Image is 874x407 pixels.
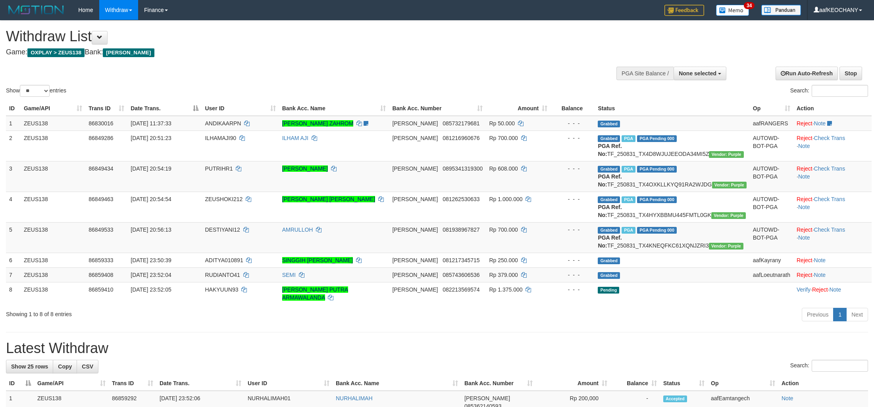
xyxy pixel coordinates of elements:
[814,196,845,202] a: Check Trans
[709,243,743,250] span: Vendor URL: https://trx4.1velocity.biz
[812,85,868,97] input: Search:
[793,267,872,282] td: ·
[846,308,868,321] a: Next
[554,271,591,279] div: - - -
[282,227,313,233] a: AMRULLOH
[279,101,389,116] th: Bank Acc. Name: activate to sort column ascending
[489,257,518,263] span: Rp 250.000
[282,286,348,301] a: [PERSON_NAME] PUTRA ARMAWALANDA
[489,272,518,278] span: Rp 379.000
[205,165,233,172] span: PUTRIHR1
[798,234,810,241] a: Note
[131,196,171,202] span: [DATE] 20:54:54
[797,196,812,202] a: Reject
[598,257,620,264] span: Grabbed
[6,376,34,391] th: ID: activate to sort column descending
[53,360,77,373] a: Copy
[205,286,238,293] span: HAKYUUN93
[489,135,518,141] span: Rp 700.000
[782,395,793,401] a: Note
[797,257,812,263] a: Reject
[598,166,620,173] span: Grabbed
[282,272,296,278] a: SEMI
[554,134,591,142] div: - - -
[598,272,620,279] span: Grabbed
[21,267,85,282] td: ZEUS138
[11,363,48,370] span: Show 25 rows
[392,196,438,202] span: [PERSON_NAME]
[598,204,622,218] b: PGA Ref. No:
[205,135,236,141] span: ILHAMAJI90
[489,120,515,127] span: Rp 50.000
[131,135,171,141] span: [DATE] 20:51:23
[778,376,868,391] th: Action
[6,192,21,222] td: 4
[663,395,687,402] span: Accepted
[812,360,868,372] input: Search:
[34,376,109,391] th: Game/API: activate to sort column ascending
[282,135,308,141] a: ILHAM AJI
[6,282,21,305] td: 8
[814,120,826,127] a: Note
[89,120,113,127] span: 86830016
[598,173,622,188] b: PGA Ref. No:
[443,272,479,278] span: Copy 085743606536 to clipboard
[750,192,793,222] td: AUTOWD-BOT-PGA
[6,267,21,282] td: 7
[793,116,872,131] td: ·
[750,253,793,267] td: aafKayrany
[637,135,677,142] span: PGA Pending
[554,195,591,203] div: - - -
[536,376,610,391] th: Amount: activate to sort column ascending
[205,120,241,127] span: ANDIKAARPN
[793,222,872,253] td: · ·
[814,165,845,172] a: Check Trans
[85,101,127,116] th: Trans ID: activate to sort column ascending
[595,192,749,222] td: TF_250831_TX4HYXBBMU445FMTL0GK
[389,101,486,116] th: Bank Acc. Number: activate to sort column ascending
[89,257,113,263] span: 86859333
[554,256,591,264] div: - - -
[6,116,21,131] td: 1
[551,101,595,116] th: Balance
[833,308,847,321] a: 1
[6,340,868,356] h1: Latest Withdraw
[750,116,793,131] td: aafRANGERS
[712,182,747,188] span: Vendor URL: https://trx4.1velocity.biz
[131,165,171,172] span: [DATE] 20:54:19
[21,282,85,305] td: ZEUS138
[598,121,620,127] span: Grabbed
[131,272,171,278] span: [DATE] 23:52:04
[282,165,328,172] a: [PERSON_NAME]
[716,5,749,16] img: Button%20Memo.svg
[21,161,85,192] td: ZEUS138
[282,257,353,263] a: SINGGIH [PERSON_NAME]
[664,5,704,16] img: Feedback.jpg
[282,120,354,127] a: [PERSON_NAME] ZAHROM
[6,4,66,16] img: MOTION_logo.png
[89,227,113,233] span: 86849533
[793,131,872,161] td: · ·
[708,376,778,391] th: Op: activate to sort column ascending
[637,227,677,234] span: PGA Pending
[392,165,438,172] span: [PERSON_NAME]
[6,101,21,116] th: ID
[89,196,113,202] span: 86849463
[131,227,171,233] span: [DATE] 20:56:13
[814,135,845,141] a: Check Trans
[205,196,243,202] span: ZEUSHOKI212
[797,120,812,127] a: Reject
[622,166,635,173] span: Marked by aafRornrotha
[679,70,716,77] span: None selected
[761,5,801,15] img: panduan.png
[790,85,868,97] label: Search:
[797,286,810,293] a: Verify
[750,131,793,161] td: AUTOWD-BOT-PGA
[595,161,749,192] td: TF_250831_TX4OXKLLKYQ91RA2WJDG
[6,222,21,253] td: 5
[89,135,113,141] span: 86849286
[6,161,21,192] td: 3
[554,165,591,173] div: - - -
[443,257,479,263] span: Copy 081217345715 to clipboard
[660,376,708,391] th: Status: activate to sort column ascending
